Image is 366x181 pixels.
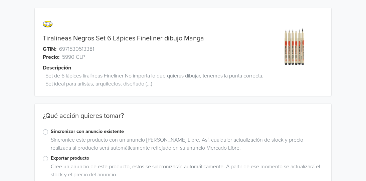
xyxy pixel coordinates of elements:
[43,53,59,61] span: Precio:
[45,72,265,88] span: Set de 6 lápices tiralíneas Fineliner No importa lo que quieras dibujar, tenemos la punta correct...
[43,45,56,53] span: GTIN:
[35,112,331,128] div: ¿Qué acción quieres tomar?
[62,53,85,61] span: 5990 CLP
[43,64,71,72] span: Descripción
[59,45,94,53] span: 6971530513381
[48,136,323,155] div: Sincronice este producto con un anuncio [PERSON_NAME] Libre. Así, cualquier actualización de stoc...
[51,128,323,135] label: Sincronizar con anuncio existente
[51,155,323,162] label: Exportar producto
[43,34,204,42] a: Tiralineas Negros Set 6 Lápices Fineliner dibujo Manga
[269,21,320,72] img: product_image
